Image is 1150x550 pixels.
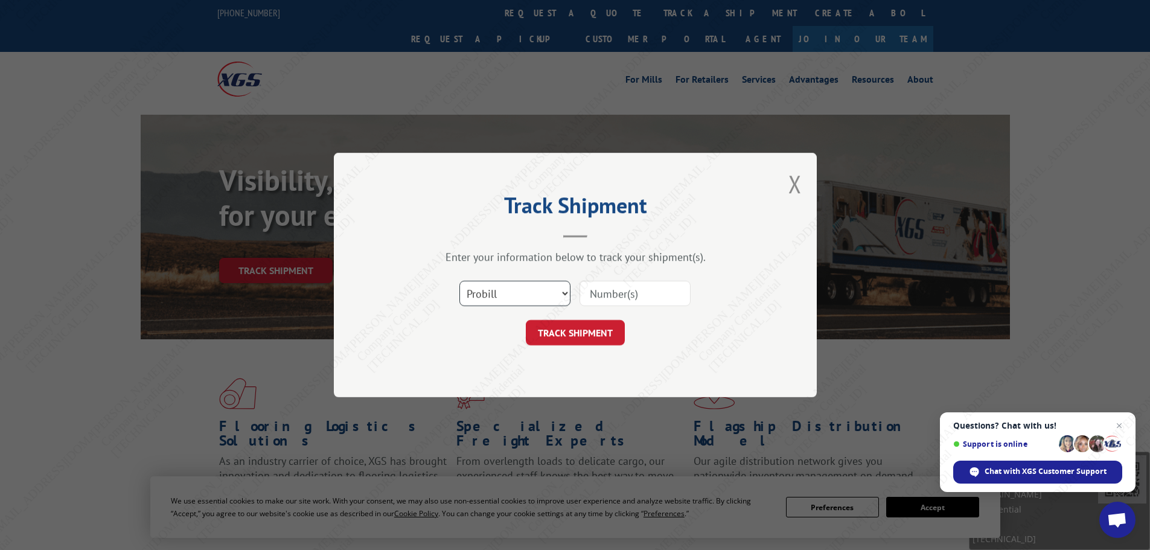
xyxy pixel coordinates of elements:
[580,281,691,306] input: Number(s)
[985,466,1107,477] span: Chat with XGS Customer Support
[526,320,625,345] button: TRACK SHIPMENT
[1112,418,1126,433] span: Close chat
[394,197,756,220] h2: Track Shipment
[788,168,802,200] button: Close modal
[394,250,756,264] div: Enter your information below to track your shipment(s).
[1099,502,1136,538] div: Open chat
[953,461,1122,484] div: Chat with XGS Customer Support
[953,421,1122,430] span: Questions? Chat with us!
[953,440,1055,449] span: Support is online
